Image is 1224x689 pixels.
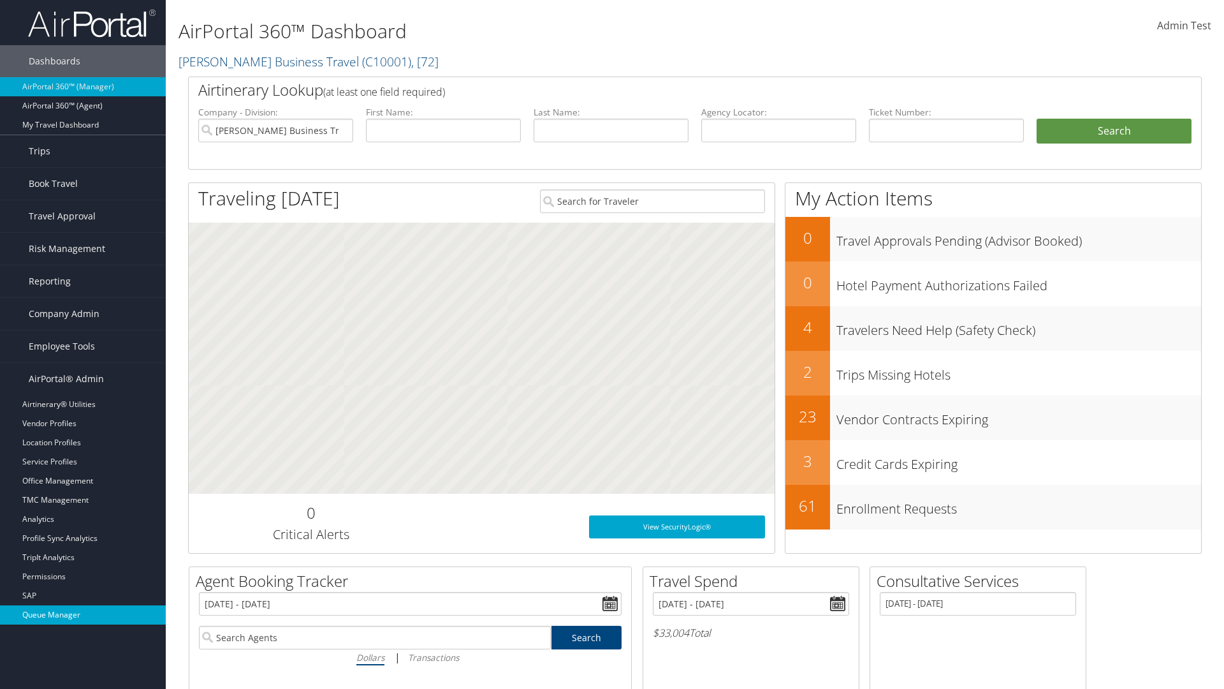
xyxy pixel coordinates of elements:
input: Search for Traveler [540,189,765,213]
span: (at least one field required) [323,85,445,99]
a: Search [551,626,622,649]
h3: Vendor Contracts Expiring [836,404,1201,429]
span: Dashboards [29,45,80,77]
a: 23Vendor Contracts Expiring [785,396,1201,440]
a: 3Credit Cards Expiring [785,440,1201,485]
label: First Name: [366,106,521,119]
h2: 0 [785,227,830,249]
h2: 2 [785,361,830,383]
h1: Traveling [DATE] [198,185,340,212]
h3: Credit Cards Expiring [836,449,1201,473]
span: , [ 72 ] [411,53,439,70]
a: Admin Test [1157,6,1211,46]
h2: 0 [198,502,423,524]
a: View SecurityLogic® [589,515,765,538]
span: Company Admin [29,298,99,330]
h3: Critical Alerts [198,526,423,544]
span: Admin Test [1157,19,1211,33]
i: Transactions [408,651,459,663]
h2: 61 [785,495,830,517]
a: 0Travel Approvals Pending (Advisor Booked) [785,217,1201,262]
h6: Total [653,626,849,640]
span: Risk Management [29,233,105,265]
a: [PERSON_NAME] Business Travel [178,53,439,70]
a: 2Trips Missing Hotels [785,351,1201,396]
h2: 0 [785,272,830,293]
img: airportal-logo.png [28,8,156,38]
span: AirPortal® Admin [29,363,104,395]
span: ( C10001 ) [362,53,411,70]
span: Trips [29,135,50,167]
span: Travel Approval [29,200,96,232]
h2: 23 [785,406,830,427]
input: Search Agents [199,626,551,649]
label: Agency Locator: [701,106,856,119]
a: 61Enrollment Requests [785,485,1201,530]
i: Dollars [356,651,384,663]
label: Last Name: [534,106,688,119]
h3: Enrollment Requests [836,494,1201,518]
h3: Travel Approvals Pending (Advisor Booked) [836,226,1201,250]
span: Employee Tools [29,330,95,362]
h3: Trips Missing Hotels [836,360,1201,384]
a: 0Hotel Payment Authorizations Failed [785,262,1201,306]
h2: Travel Spend [650,570,859,592]
h2: Consultative Services [877,570,1086,592]
span: Book Travel [29,168,78,200]
a: 4Travelers Need Help (Safety Check) [785,306,1201,351]
h2: Agent Booking Tracker [196,570,631,592]
div: | [199,649,622,665]
h1: My Action Items [785,185,1201,212]
h2: Airtinerary Lookup [198,79,1107,101]
span: $33,004 [653,626,689,640]
h1: AirPortal 360™ Dashboard [178,18,867,45]
h2: 4 [785,316,830,338]
h2: 3 [785,450,830,472]
h3: Hotel Payment Authorizations Failed [836,270,1201,295]
label: Company - Division: [198,106,353,119]
h3: Travelers Need Help (Safety Check) [836,315,1201,339]
span: Reporting [29,265,71,297]
button: Search [1037,119,1191,144]
label: Ticket Number: [869,106,1024,119]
